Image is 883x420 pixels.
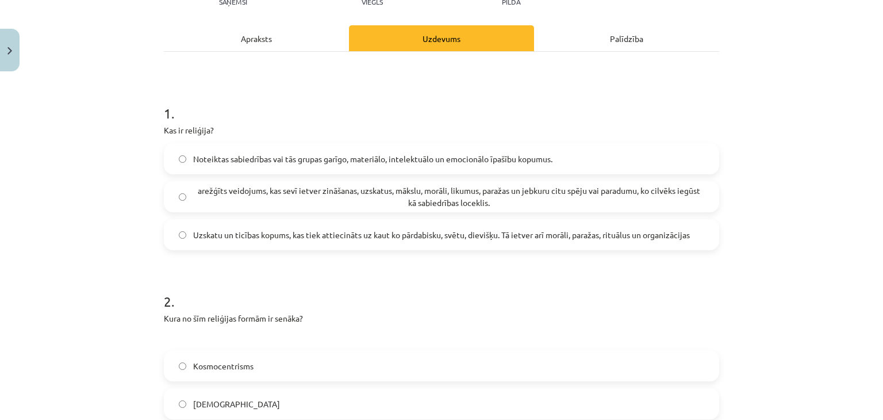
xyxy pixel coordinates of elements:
[164,25,349,51] div: Apraksts
[164,273,719,309] h1: 2 .
[7,47,12,55] img: icon-close-lesson-0947bae3869378f0d4975bcd49f059093ad1ed9edebbc8119c70593378902aed.svg
[193,229,690,241] span: Uzskatu un ticības kopums, kas tiek attiecināts uz kaut ko pārdabisku, svētu, dievišķu. Tā ietver...
[179,231,186,239] input: Uzskatu un ticības kopums, kas tiek attiecināts uz kaut ko pārdabisku, svētu, dievišķu. Tā ietver...
[534,25,719,51] div: Palīdzība
[164,124,719,136] p: Kas ir reliģija?
[193,360,254,372] span: Kosmocentrisms
[164,312,719,324] p: Kura no šīm reliģijas formām ir senāka?
[349,25,534,51] div: Uzdevums
[179,362,186,370] input: Kosmocentrisms
[193,185,704,209] span: arežģīts veidojums, kas sevī ietver zināšanas, uzskatus, mākslu, morāli, likumus, paražas un jebk...
[179,400,186,408] input: [DEMOGRAPHIC_DATA]
[179,155,186,163] input: Noteiktas sabiedrības vai tās grupas garīgo, materiālo, intelektuālo un emocionālo īpašību kopumus.
[193,398,280,410] span: [DEMOGRAPHIC_DATA]
[164,85,719,121] h1: 1 .
[193,153,552,165] span: Noteiktas sabiedrības vai tās grupas garīgo, materiālo, intelektuālo un emocionālo īpašību kopumus.
[179,193,186,201] input: arežģīts veidojums, kas sevī ietver zināšanas, uzskatus, mākslu, morāli, likumus, paražas un jebk...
